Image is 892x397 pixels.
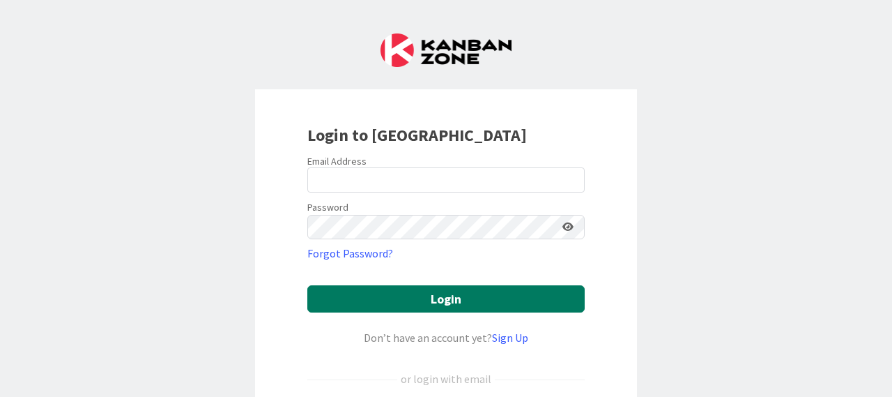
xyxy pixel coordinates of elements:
[307,155,367,167] label: Email Address
[492,331,528,345] a: Sign Up
[307,285,585,313] button: Login
[307,329,585,346] div: Don’t have an account yet?
[307,200,348,215] label: Password
[380,33,512,67] img: Kanban Zone
[307,245,393,262] a: Forgot Password?
[397,370,495,387] div: or login with email
[307,124,527,146] b: Login to [GEOGRAPHIC_DATA]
